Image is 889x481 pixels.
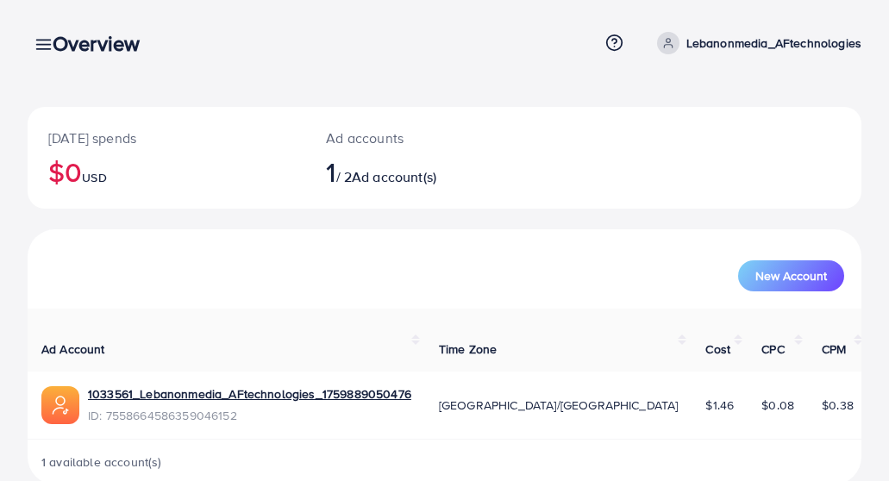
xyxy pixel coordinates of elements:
button: New Account [738,260,844,291]
a: 1033561_Lebanonmedia_AFtechnologies_1759889050476 [88,385,411,403]
span: USD [82,169,106,186]
span: CPC [761,340,784,358]
span: [GEOGRAPHIC_DATA]/[GEOGRAPHIC_DATA] [439,397,679,414]
a: Lebanonmedia_AFtechnologies [650,32,861,54]
span: 1 available account(s) [41,453,162,471]
span: Time Zone [439,340,497,358]
span: $1.46 [705,397,734,414]
span: $0.08 [761,397,794,414]
span: 1 [326,152,335,191]
p: Lebanonmedia_AFtechnologies [686,33,861,53]
span: New Account [755,270,827,282]
p: Ad accounts [326,128,493,148]
h2: $0 [48,155,285,188]
span: CPM [822,340,846,358]
h3: Overview [53,31,153,56]
span: Cost [705,340,730,358]
span: Ad account(s) [352,167,436,186]
p: [DATE] spends [48,128,285,148]
span: $0.38 [822,397,854,414]
span: Ad Account [41,340,105,358]
h2: / 2 [326,155,493,188]
span: ID: 7558664586359046152 [88,407,411,424]
img: ic-ads-acc.e4c84228.svg [41,386,79,424]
